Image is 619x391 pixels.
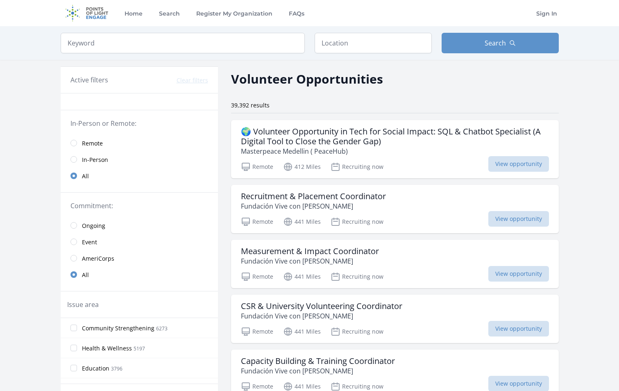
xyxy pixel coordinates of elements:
[82,156,108,164] span: In-Person
[82,172,89,180] span: All
[331,217,383,227] p: Recruiting now
[177,76,208,84] button: Clear filters
[61,266,218,283] a: All
[70,75,108,85] h3: Active filters
[82,364,109,373] span: Education
[241,327,273,336] p: Remote
[241,311,402,321] p: Fundación Vive con [PERSON_NAME]
[134,345,145,352] span: 5197
[82,139,103,148] span: Remote
[231,185,559,233] a: Recruitment & Placement Coordinator Fundación Vive con [PERSON_NAME] Remote 441 Miles Recruiting ...
[70,201,208,211] legend: Commitment:
[61,33,305,53] input: Keyword
[241,272,273,282] p: Remote
[331,162,383,172] p: Recruiting now
[283,217,321,227] p: 441 Miles
[82,255,114,263] span: AmeriCorps
[61,151,218,168] a: In-Person
[241,256,379,266] p: Fundación Vive con [PERSON_NAME]
[485,38,506,48] span: Search
[488,321,549,336] span: View opportunity
[82,271,89,279] span: All
[61,168,218,184] a: All
[315,33,432,53] input: Location
[82,344,132,352] span: Health & Wellness
[331,327,383,336] p: Recruiting now
[442,33,559,53] button: Search
[231,120,559,178] a: 🌍 Volunteer Opportunity in Tech for Social Impact: SQL & Chatbot Specialist (A Digital Tool to Cl...
[70,365,77,371] input: Education 3796
[231,240,559,288] a: Measurement & Impact Coordinator Fundación Vive con [PERSON_NAME] Remote 441 Miles Recruiting now...
[241,191,386,201] h3: Recruitment & Placement Coordinator
[61,250,218,266] a: AmeriCorps
[241,366,395,376] p: Fundación Vive con [PERSON_NAME]
[331,272,383,282] p: Recruiting now
[82,238,97,246] span: Event
[61,135,218,151] a: Remote
[283,327,321,336] p: 441 Miles
[82,324,154,332] span: Community Strengthening
[241,146,549,156] p: Masterpeace Medellin ( PeaceHub)
[283,162,321,172] p: 412 Miles
[488,266,549,282] span: View opportunity
[61,234,218,250] a: Event
[231,101,270,109] span: 39,392 results
[70,345,77,351] input: Health & Wellness 5197
[241,162,273,172] p: Remote
[67,300,99,309] legend: Issue area
[70,325,77,331] input: Community Strengthening 6273
[488,211,549,227] span: View opportunity
[156,325,168,332] span: 6273
[241,201,386,211] p: Fundación Vive con [PERSON_NAME]
[241,127,549,146] h3: 🌍 Volunteer Opportunity in Tech for Social Impact: SQL & Chatbot Specialist (A Digital Tool to Cl...
[111,365,122,372] span: 3796
[241,301,402,311] h3: CSR & University Volunteering Coordinator
[231,295,559,343] a: CSR & University Volunteering Coordinator Fundación Vive con [PERSON_NAME] Remote 441 Miles Recru...
[241,246,379,256] h3: Measurement & Impact Coordinator
[241,217,273,227] p: Remote
[488,156,549,172] span: View opportunity
[61,217,218,234] a: Ongoing
[241,356,395,366] h3: Capacity Building & Training Coordinator
[70,118,208,128] legend: In-Person or Remote:
[283,272,321,282] p: 441 Miles
[231,70,383,88] h2: Volunteer Opportunities
[82,222,105,230] span: Ongoing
